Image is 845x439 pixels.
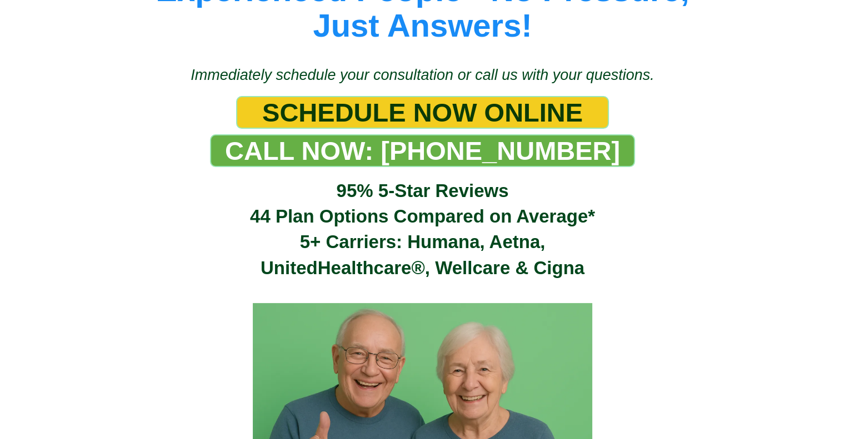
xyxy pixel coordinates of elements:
[225,135,620,166] span: CALL NOW: [PHONE_NUMBER]
[313,7,532,43] span: Just Answers!
[210,134,635,167] a: CALL NOW: 1-888-344-8881
[250,206,595,226] span: 44 Plan Options Compared on Average*
[300,231,546,252] span: 5+ Carriers: Humana, Aetna,
[236,96,609,129] a: SCHEDULE NOW ONLINE
[336,180,508,201] span: 95% 5-Star Reviews
[191,67,654,83] span: Immediately schedule your consultation or call us with your questions.
[262,97,583,128] span: SCHEDULE NOW ONLINE
[261,258,584,278] span: UnitedHealthcare®, Wellcare & Cigna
